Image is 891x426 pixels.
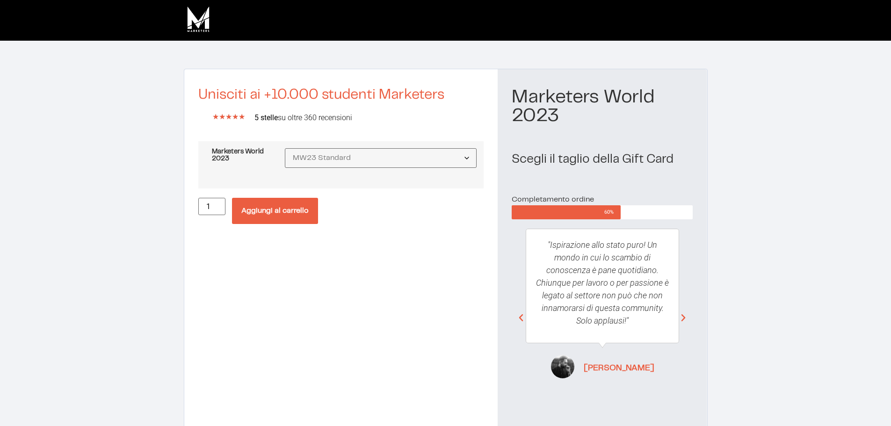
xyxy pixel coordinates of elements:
[232,111,239,123] i: ★
[198,198,225,215] input: Quantità prodotto
[512,88,693,125] h1: Marketers World 2023
[516,219,688,416] div: 1 / 4
[516,313,526,323] div: Previous slide
[239,111,245,123] i: ★
[212,111,245,123] div: 5/5
[604,205,621,219] span: 60%
[551,355,574,379] img: Antonio Leone
[285,171,303,178] a: Cancella opzioni
[225,111,232,123] i: ★
[583,362,654,375] span: [PERSON_NAME]
[232,198,318,224] button: Aggiungi al carrello
[512,153,693,166] h2: Scegli il taglio della Gift Card
[254,114,484,122] h2: su oltre 360 recensioni
[205,148,278,162] label: Marketers World 2023
[679,313,688,323] div: Next slide
[254,113,278,122] b: 5 stelle
[198,88,484,102] h2: Unisciti ai +10.000 studenti Marketers
[212,111,219,123] i: ★
[7,390,36,418] iframe: Customerly Messenger Launcher
[219,111,225,123] i: ★
[536,238,669,327] p: "Ispirazione allo stato puro! Un mondo in cui lo scambio di conoscenza è pane quotidiano. Chiunqu...
[512,196,594,203] span: Completamento ordine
